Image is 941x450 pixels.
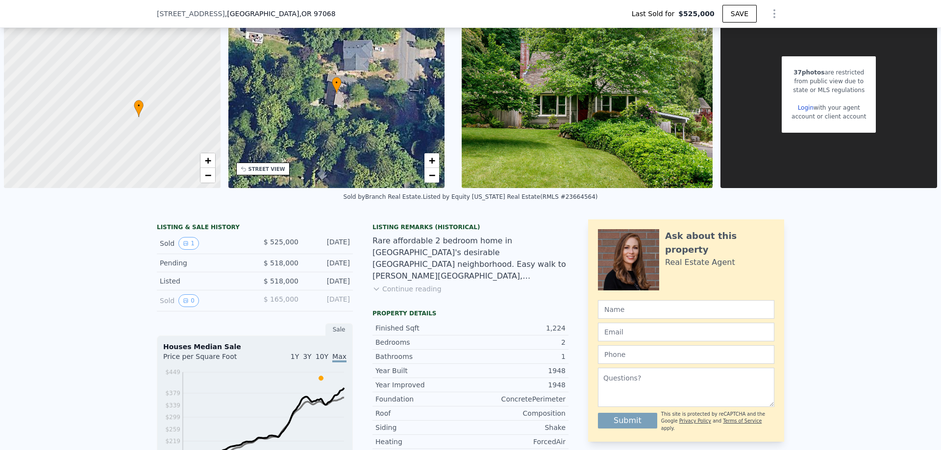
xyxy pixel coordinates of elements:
[765,4,784,24] button: Show Options
[793,69,824,76] span: 37 photos
[299,10,335,18] span: , OR 97068
[204,169,211,181] span: −
[792,68,866,77] div: are restricted
[792,112,866,121] div: account or client account
[160,294,247,307] div: Sold
[723,418,762,424] a: Terms of Service
[598,413,657,428] button: Submit
[178,237,199,250] button: View historical data
[163,352,255,367] div: Price per Square Foot
[344,193,423,200] div: Sold by Branch Real Estate .
[429,169,435,181] span: −
[306,258,350,268] div: [DATE]
[165,414,180,421] tspan: $299
[332,353,347,362] span: Max
[165,369,180,376] tspan: $449
[429,154,435,166] span: +
[157,223,353,233] div: LISTING & SALE HISTORY
[470,337,566,347] div: 2
[423,193,598,200] div: Listed by Equity [US_STATE] Real Estate (RMLS #23664564)
[814,104,860,111] span: with your agent
[264,295,298,303] span: $ 165,000
[598,323,774,341] input: Email
[165,390,180,397] tspan: $379
[375,380,470,390] div: Year Improved
[722,5,757,23] button: SAVE
[375,437,470,447] div: Heating
[632,9,679,19] span: Last Sold for
[332,78,342,87] span: •
[372,223,569,231] div: Listing Remarks (Historical)
[291,353,299,360] span: 1Y
[200,153,215,168] a: Zoom in
[160,276,247,286] div: Listed
[598,300,774,319] input: Name
[470,323,566,333] div: 1,224
[165,402,180,409] tspan: $339
[248,166,285,173] div: STREET VIEW
[264,277,298,285] span: $ 518,000
[424,153,439,168] a: Zoom in
[264,238,298,246] span: $ 525,000
[372,284,442,294] button: Continue reading
[598,345,774,364] input: Phone
[375,352,470,361] div: Bathrooms
[424,168,439,183] a: Zoom out
[225,9,336,19] span: , [GEOGRAPHIC_DATA]
[204,154,211,166] span: +
[332,77,342,94] div: •
[798,104,814,111] a: Login
[306,276,350,286] div: [DATE]
[470,408,566,418] div: Composition
[200,168,215,183] a: Zoom out
[178,294,199,307] button: View historical data
[470,437,566,447] div: ForcedAir
[665,257,735,268] div: Real Estate Agent
[661,411,774,432] div: This site is protected by reCAPTCHA and the Google and apply.
[134,100,144,117] div: •
[679,418,711,424] a: Privacy Policy
[160,258,247,268] div: Pending
[306,237,350,250] div: [DATE]
[134,101,144,110] span: •
[792,77,866,86] div: from public view due to
[372,235,569,282] div: Rare affordable 2 bedroom home in [GEOGRAPHIC_DATA]'s desirable [GEOGRAPHIC_DATA] neighborhood. E...
[792,86,866,95] div: state or MLS regulations
[470,394,566,404] div: ConcretePerimeter
[264,259,298,267] span: $ 518,000
[470,352,566,361] div: 1
[470,423,566,432] div: Shake
[306,294,350,307] div: [DATE]
[470,366,566,376] div: 1948
[372,309,569,317] div: Property details
[163,342,347,352] div: Houses Median Sale
[375,408,470,418] div: Roof
[678,9,715,19] span: $525,000
[375,366,470,376] div: Year Built
[165,438,180,445] tspan: $219
[375,423,470,432] div: Siding
[303,353,311,360] span: 3Y
[665,229,774,257] div: Ask about this property
[157,9,225,19] span: [STREET_ADDRESS]
[165,426,180,433] tspan: $259
[316,353,328,360] span: 10Y
[325,323,353,336] div: Sale
[375,337,470,347] div: Bedrooms
[470,380,566,390] div: 1948
[160,237,247,250] div: Sold
[375,323,470,333] div: Finished Sqft
[375,394,470,404] div: Foundation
